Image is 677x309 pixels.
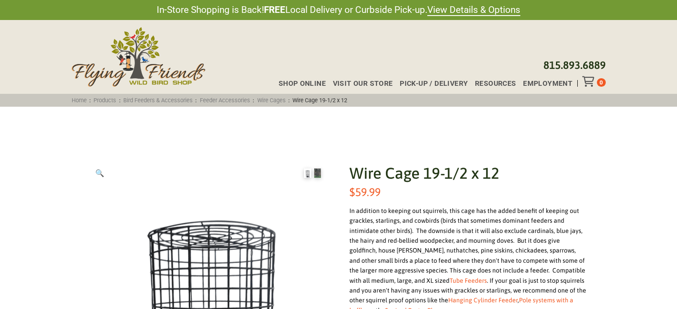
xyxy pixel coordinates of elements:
[264,4,285,15] strong: FREE
[197,97,253,104] a: Feeder Accessories
[121,97,196,104] a: Bird Feeders & Accessories
[523,80,572,87] span: Employment
[427,4,520,16] a: View Details & Options
[516,80,572,87] a: Employment
[279,80,326,87] span: Shop Online
[450,277,487,284] a: Tube Feeders
[600,79,603,86] span: 0
[314,169,321,178] img: Wire Cage 19-1/2 x 12 - Image 2
[582,76,597,87] div: Toggle Off Canvas Content
[326,80,393,87] a: Visit Our Store
[543,59,606,71] a: 815.893.6889
[349,162,588,184] h1: Wire Cage 19-1/2 x 12
[349,185,355,198] span: $
[290,97,350,104] span: Wire Cage 19-1/2 x 12
[349,185,381,198] bdi: 59.99
[72,27,205,87] img: Flying Friends Wild Bird Shop Logo
[89,162,110,184] a: View full-screen image gallery
[400,80,468,87] span: Pick-up / Delivery
[333,80,393,87] span: Visit Our Store
[69,97,89,104] a: Home
[448,297,518,304] a: Hanging Cylinder Feeder
[69,97,350,104] span: : : : : :
[157,4,520,16] span: In-Store Shopping is Back! Local Delivery or Curbside Pick-up.
[304,169,311,178] img: Wire Cage 19-1/2 x 12
[468,80,516,87] a: Resources
[95,169,104,177] span: 🔍
[254,97,288,104] a: Wire Cages
[272,80,326,87] a: Shop Online
[393,80,468,87] a: Pick-up / Delivery
[91,97,119,104] a: Products
[475,80,516,87] span: Resources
